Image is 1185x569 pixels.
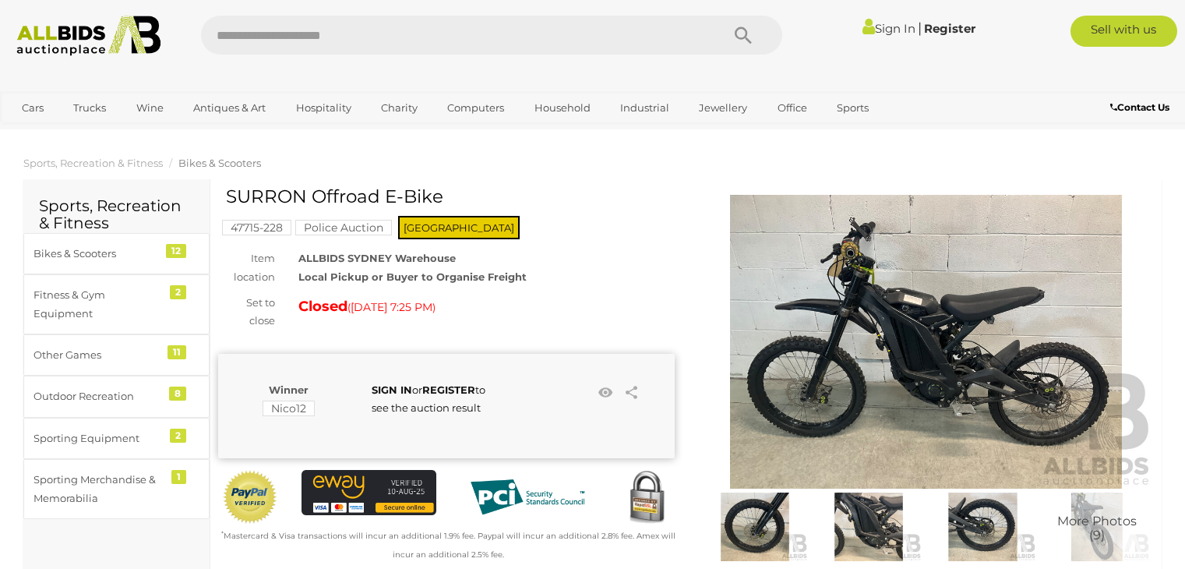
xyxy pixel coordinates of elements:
strong: Local Pickup or Buyer to Organise Freight [298,270,527,283]
div: 12 [166,244,186,258]
a: Outdoor Recreation 8 [23,376,210,417]
mark: 47715-228 [222,220,291,235]
img: Allbids.com.au [9,16,169,56]
a: Computers [437,95,514,121]
span: [GEOGRAPHIC_DATA] [398,216,520,239]
div: Set to close [206,294,287,330]
a: Sports [827,95,879,121]
img: SURRON Offroad E-Bike [1044,493,1150,561]
a: Sports, Recreation & Fitness [23,157,163,169]
a: [GEOGRAPHIC_DATA] [12,121,143,147]
button: Search [704,16,782,55]
img: SURRON Offroad E-Bike [702,493,808,561]
mark: Nico12 [263,401,315,416]
span: More Photos (9) [1057,514,1137,542]
b: Contact Us [1110,101,1169,113]
img: PCI DSS compliant [460,470,595,524]
div: 2 [170,285,186,299]
a: Sell with us [1070,16,1177,47]
strong: Closed [298,298,347,315]
div: 11 [168,345,186,359]
div: Item location [206,249,287,286]
a: Industrial [610,95,679,121]
a: Office [767,95,817,121]
a: Wine [126,95,174,121]
a: Fitness & Gym Equipment 2 [23,274,210,334]
li: Watch this item [594,381,617,405]
div: Bikes & Scooters [34,245,162,263]
b: Winner [269,383,309,396]
a: Other Games 11 [23,334,210,376]
h1: SURRON Offroad E-Bike [226,187,671,207]
span: | [918,19,922,37]
div: 2 [170,429,186,443]
a: Sporting Equipment 2 [23,418,210,459]
img: SURRON Offroad E-Bike [816,493,922,561]
a: 47715-228 [222,221,291,234]
a: More Photos(9) [1044,493,1150,561]
a: Bikes & Scooters [178,157,261,169]
div: Fitness & Gym Equipment [34,286,162,323]
a: Bikes & Scooters 12 [23,233,210,274]
span: ( ) [347,301,436,313]
a: Police Auction [295,221,392,234]
a: REGISTER [422,383,475,396]
a: Antiques & Art [183,95,276,121]
img: Official PayPal Seal [222,470,278,525]
a: Cars [12,95,54,121]
a: Charity [371,95,428,121]
div: 1 [171,470,186,484]
strong: ALLBIDS SYDNEY Warehouse [298,252,456,264]
a: SIGN IN [372,383,412,396]
div: Sporting Equipment [34,429,162,447]
span: or to see the auction result [372,383,485,414]
div: Sporting Merchandise & Memorabilia [34,471,162,507]
img: SURRON Offroad E-Bike [929,493,1035,561]
img: Secured by Rapid SSL [619,470,675,526]
span: [DATE] 7:25 PM [351,300,432,314]
a: Register [924,21,975,36]
a: Trucks [63,95,116,121]
a: Sign In [862,21,915,36]
h2: Sports, Recreation & Fitness [39,197,194,231]
a: Household [524,95,601,121]
img: SURRON Offroad E-Bike [698,195,1155,489]
div: Other Games [34,346,162,364]
div: Outdoor Recreation [34,387,162,405]
a: Hospitality [286,95,361,121]
mark: Police Auction [295,220,392,235]
a: Sporting Merchandise & Memorabilia 1 [23,459,210,519]
a: Jewellery [689,95,757,121]
a: Contact Us [1110,99,1173,116]
img: eWAY Payment Gateway [302,470,437,515]
div: 8 [169,387,186,401]
small: Mastercard & Visa transactions will incur an additional 1.9% fee. Paypal will incur an additional... [221,531,675,559]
